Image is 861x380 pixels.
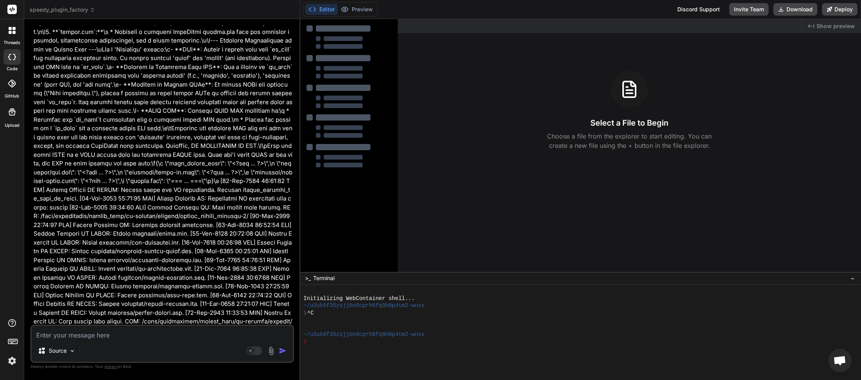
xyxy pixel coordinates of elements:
[307,309,314,316] span: ^C
[313,274,335,282] span: Terminal
[305,274,311,282] span: >_
[849,272,856,284] button: −
[4,39,20,46] label: threads
[673,3,725,16] div: Discord Support
[303,338,307,345] span: ❯
[850,274,855,282] span: −
[5,354,19,368] img: settings
[729,3,769,16] button: Invite Team
[828,349,852,372] div: Open chat
[279,347,287,355] img: icon
[590,117,668,128] h3: Select a File to Begin
[69,348,76,354] img: Pick Models
[542,131,717,150] p: Choose a file from the explorer to start editing. You can create a new file using the + button in...
[773,3,817,16] button: Download
[5,122,19,129] label: Upload
[305,4,338,15] button: Editor
[7,66,18,72] label: code
[822,3,857,16] button: Deploy
[30,363,294,370] p: Always double-check its answers. Your in Bind
[303,331,425,338] span: ~/u3uk0f35zsjjbn9cprh6fq9h0p4tm2-wnxx
[817,22,855,30] span: Show preview
[338,4,376,15] button: Preview
[105,364,119,369] span: privacy
[303,302,425,309] span: ~/u3uk0f35zsjjbn9cprh6fq9h0p4tm2-wnxx
[303,295,415,302] span: Initializing WebContainer shell...
[303,309,307,316] span: ❯
[267,346,276,355] img: attachment
[49,347,67,355] p: Source
[5,93,19,99] label: GitHub
[30,6,95,14] span: speedy_plugin_factory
